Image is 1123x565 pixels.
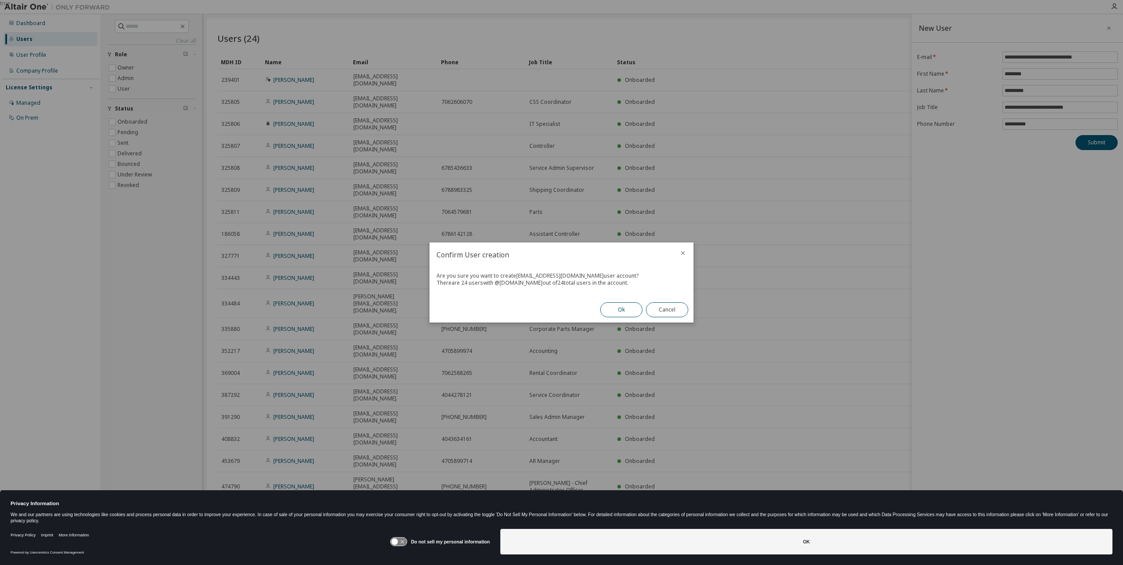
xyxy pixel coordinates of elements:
div: Are you sure you want to create [EMAIL_ADDRESS][DOMAIN_NAME] user account? [437,272,686,279]
div: There are 24 users with @ [DOMAIN_NAME] out of 24 total users in the account. [437,279,686,286]
button: close [679,249,686,257]
h2: Confirm User creation [429,242,672,267]
button: Ok [600,302,642,317]
button: Cancel [646,302,688,317]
